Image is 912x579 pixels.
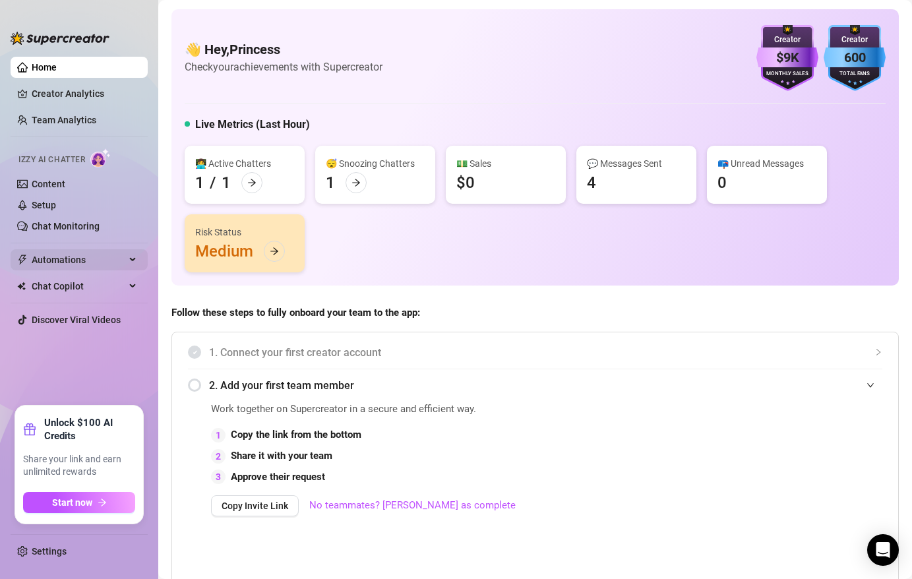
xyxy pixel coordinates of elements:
[32,276,125,297] span: Chat Copilot
[211,449,226,464] div: 2
[756,47,818,68] div: $9K
[824,34,886,46] div: Creator
[351,178,361,187] span: arrow-right
[824,25,886,91] img: blue-badge-DgoSNQY1.svg
[619,402,882,570] iframe: Adding Team Members
[171,307,420,319] strong: Follow these steps to fully onboard your team to the app:
[456,172,475,193] div: $0
[195,172,204,193] div: 1
[188,369,882,402] div: 2. Add your first team member
[90,148,111,168] img: AI Chatter
[52,497,92,508] span: Start now
[456,156,555,171] div: 💵 Sales
[222,501,288,511] span: Copy Invite Link
[32,115,96,125] a: Team Analytics
[195,225,294,239] div: Risk Status
[211,495,299,516] button: Copy Invite Link
[44,416,135,442] strong: Unlock $100 AI Credits
[231,450,332,462] strong: Share it with your team
[717,156,816,171] div: 📪 Unread Messages
[222,172,231,193] div: 1
[23,423,36,436] span: gift
[717,172,727,193] div: 0
[874,348,882,356] span: collapsed
[824,70,886,78] div: Total Fans
[32,249,125,270] span: Automations
[326,172,335,193] div: 1
[32,179,65,189] a: Content
[32,200,56,210] a: Setup
[756,25,818,91] img: purple-badge-B9DA21FR.svg
[326,156,425,171] div: 😴 Snoozing Chatters
[211,470,226,484] div: 3
[209,377,882,394] span: 2. Add your first team member
[756,34,818,46] div: Creator
[231,471,325,483] strong: Approve their request
[17,282,26,291] img: Chat Copilot
[17,255,28,265] span: thunderbolt
[824,47,886,68] div: 600
[11,32,109,45] img: logo-BBDzfeDw.svg
[211,428,226,442] div: 1
[195,117,310,133] h5: Live Metrics (Last Hour)
[209,344,882,361] span: 1. Connect your first creator account
[185,40,382,59] h4: 👋 Hey, Princess
[587,156,686,171] div: 💬 Messages Sent
[247,178,257,187] span: arrow-right
[18,154,85,166] span: Izzy AI Chatter
[866,381,874,389] span: expanded
[195,156,294,171] div: 👩‍💻 Active Chatters
[231,429,361,441] strong: Copy the link from the bottom
[32,221,100,231] a: Chat Monitoring
[587,172,596,193] div: 4
[23,453,135,479] span: Share your link and earn unlimited rewards
[309,498,516,514] a: No teammates? [PERSON_NAME] as complete
[867,534,899,566] div: Open Intercom Messenger
[756,70,818,78] div: Monthly Sales
[211,402,586,417] span: Work together on Supercreator in a secure and efficient way.
[32,546,67,557] a: Settings
[32,62,57,73] a: Home
[270,247,279,256] span: arrow-right
[98,498,107,507] span: arrow-right
[185,59,382,75] article: Check your achievements with Supercreator
[32,315,121,325] a: Discover Viral Videos
[188,336,882,369] div: 1. Connect your first creator account
[32,83,137,104] a: Creator Analytics
[23,492,135,513] button: Start nowarrow-right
